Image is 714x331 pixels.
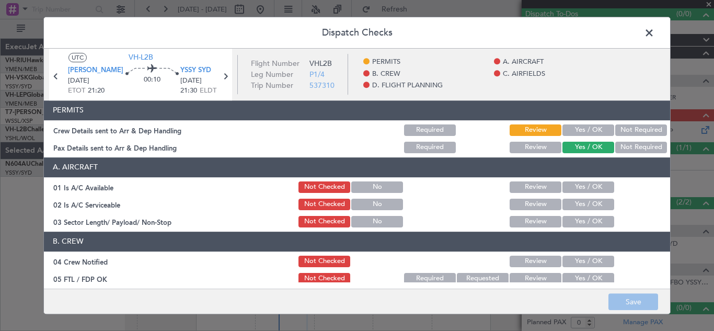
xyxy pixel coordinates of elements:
button: Yes / OK [562,199,614,210]
button: Review [510,256,561,267]
button: Review [510,181,561,193]
button: Yes / OK [562,273,614,284]
header: Dispatch Checks [44,17,670,49]
button: Yes / OK [562,124,614,136]
button: Review [510,199,561,210]
span: A. AIRCRAFT [503,58,544,68]
button: Not Required [615,142,667,153]
button: Review [510,124,561,136]
button: Not Required [615,124,667,136]
button: Review [510,142,561,153]
button: Review [510,216,561,227]
button: Yes / OK [562,142,614,153]
span: C. AIRFIELDS [503,69,545,79]
button: Review [510,273,561,284]
button: Yes / OK [562,216,614,227]
button: Yes / OK [562,256,614,267]
button: Yes / OK [562,181,614,193]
